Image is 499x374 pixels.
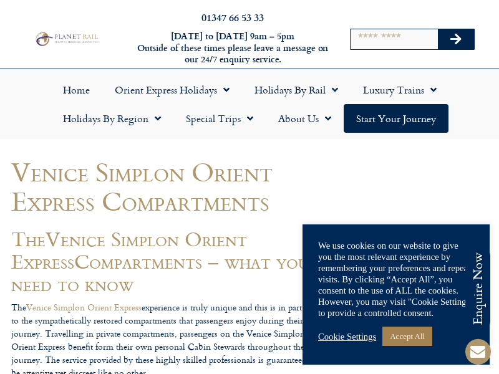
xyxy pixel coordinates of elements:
[11,157,326,216] h1: Venice Simplon Orient Express Compartments
[11,223,247,276] a: Venice Simplon Orient Express
[266,104,344,133] a: About Us
[438,29,474,49] button: Search
[6,75,493,133] nav: Menu
[51,104,173,133] a: Holidays by Region
[26,300,142,314] a: Venice Simplon Orient Express
[318,240,474,319] div: We use cookies on our website to give you the most relevant experience by remembering your prefer...
[201,10,264,24] a: 01347 66 53 33
[382,327,432,346] a: Accept All
[136,31,329,65] h6: [DATE] to [DATE] 9am – 5pm Outside of these times please leave a message on our 24/7 enquiry serv...
[102,75,242,104] a: Orient Express Holidays
[11,228,326,295] h1: The Compartments – what you need to know
[344,104,448,133] a: Start your Journey
[51,75,102,104] a: Home
[351,75,449,104] a: Luxury Trains
[318,331,376,342] a: Cookie Settings
[33,31,100,47] img: Planet Rail Train Holidays Logo
[242,75,351,104] a: Holidays by Rail
[173,104,266,133] a: Special Trips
